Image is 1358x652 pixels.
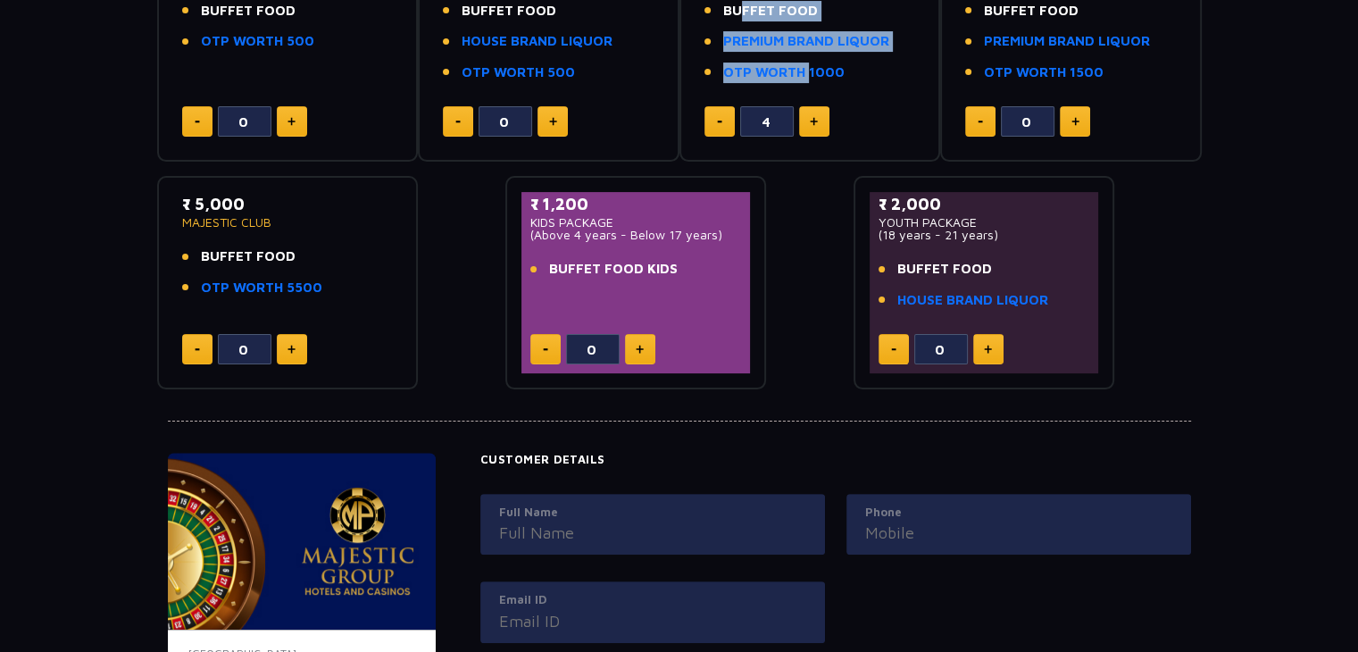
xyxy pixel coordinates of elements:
p: YOUTH PACKAGE [879,216,1090,229]
span: BUFFET FOOD KIDS [549,259,678,280]
p: KIDS PACKAGE [530,216,742,229]
img: plus [549,117,557,126]
a: OTP WORTH 1500 [984,63,1104,83]
img: majesticPride-banner [168,453,436,630]
img: minus [195,348,200,351]
p: ₹ 2,000 [879,192,1090,216]
img: plus [287,345,296,354]
a: HOUSE BRAND LIQUOR [897,290,1048,311]
img: minus [717,121,722,123]
a: PREMIUM BRAND LIQUOR [984,31,1150,52]
a: OTP WORTH 5500 [201,278,322,298]
input: Email ID [499,609,806,633]
span: BUFFET FOOD [897,259,992,280]
p: MAJESTIC CLUB [182,216,394,229]
img: minus [543,348,548,351]
p: ₹ 1,200 [530,192,742,216]
label: Email ID [499,591,806,609]
p: ₹ 5,000 [182,192,394,216]
input: Full Name [499,521,806,545]
span: BUFFET FOOD [984,1,1079,21]
p: (18 years - 21 years) [879,229,1090,241]
img: minus [891,348,896,351]
span: BUFFET FOOD [462,1,556,21]
a: HOUSE BRAND LIQUOR [462,31,612,52]
img: plus [810,117,818,126]
img: plus [636,345,644,354]
span: BUFFET FOOD [723,1,818,21]
p: (Above 4 years - Below 17 years) [530,229,742,241]
img: plus [287,117,296,126]
img: minus [978,121,983,123]
img: plus [984,345,992,354]
label: Phone [865,504,1172,522]
h4: Customer Details [480,453,1191,467]
a: OTP WORTH 1000 [723,63,845,83]
img: plus [1071,117,1079,126]
span: BUFFET FOOD [201,247,296,267]
a: PREMIUM BRAND LIQUOR [723,31,889,52]
label: Full Name [499,504,806,522]
img: minus [195,121,200,123]
input: Mobile [865,521,1172,545]
a: OTP WORTH 500 [462,63,575,83]
span: BUFFET FOOD [201,1,296,21]
img: minus [455,121,461,123]
a: OTP WORTH 500 [201,31,314,52]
